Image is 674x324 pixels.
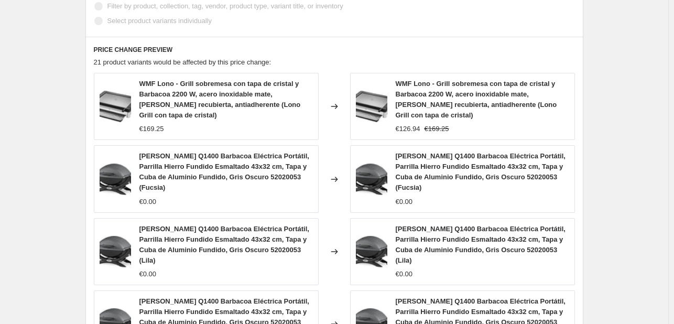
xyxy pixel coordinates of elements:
[396,124,420,134] div: €126.94
[356,236,387,267] img: 71DcHE1nEKL._AC_SL1500_80x.jpg
[425,124,449,134] strike: €169.25
[94,46,575,54] h6: PRICE CHANGE PREVIEW
[100,236,131,267] img: 71DcHE1nEKL._AC_SL1500_80x.jpg
[139,269,157,279] div: €0.00
[396,225,566,264] span: [PERSON_NAME] Q1400 Barbacoa Eléctrica Portátil, Parrilla Hierro Fundido Esmaltado 43x32 cm, Tapa...
[107,2,343,10] span: Filter by product, collection, tag, vendor, product type, variant title, or inventory
[107,17,212,25] span: Select product variants individually
[94,58,271,66] span: 21 product variants would be affected by this price change:
[356,91,387,122] img: 51XP7HuOCnL._AC_SL1200_80x.jpg
[396,80,557,119] span: WMF Lono - Grill sobremesa con tapa de cristal y Barbacoa 2200 W, acero inoxidable mate, [PERSON_...
[139,197,157,207] div: €0.00
[139,80,301,119] span: WMF Lono - Grill sobremesa con tapa de cristal y Barbacoa 2200 W, acero inoxidable mate, [PERSON_...
[396,152,566,191] span: [PERSON_NAME] Q1400 Barbacoa Eléctrica Portátil, Parrilla Hierro Fundido Esmaltado 43x32 cm, Tapa...
[139,124,164,134] div: €169.25
[396,197,413,207] div: €0.00
[100,91,131,122] img: 51XP7HuOCnL._AC_SL1200_80x.jpg
[100,164,131,195] img: 71DcHE1nEKL._AC_SL1500_80x.jpg
[396,269,413,279] div: €0.00
[356,164,387,195] img: 71DcHE1nEKL._AC_SL1500_80x.jpg
[139,225,309,264] span: [PERSON_NAME] Q1400 Barbacoa Eléctrica Portátil, Parrilla Hierro Fundido Esmaltado 43x32 cm, Tapa...
[139,152,309,191] span: [PERSON_NAME] Q1400 Barbacoa Eléctrica Portátil, Parrilla Hierro Fundido Esmaltado 43x32 cm, Tapa...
